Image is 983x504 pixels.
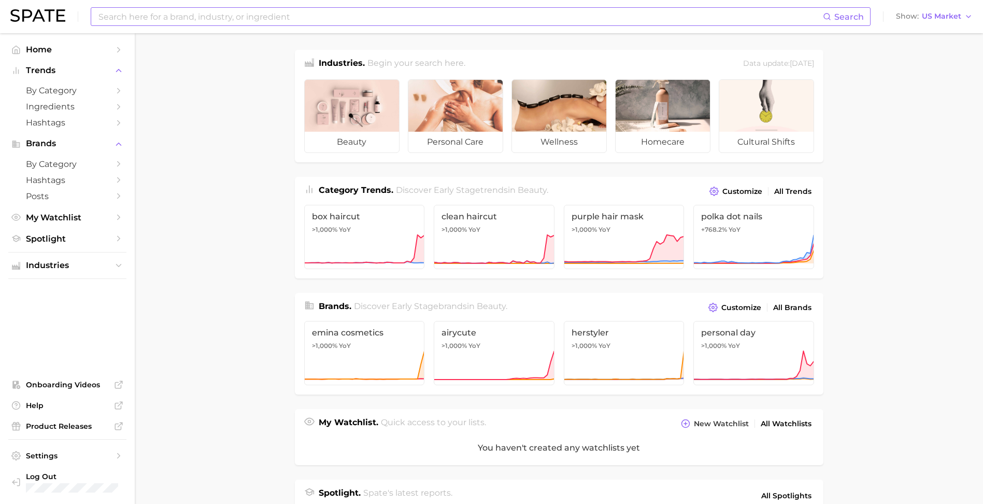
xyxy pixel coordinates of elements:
[26,86,109,95] span: by Category
[616,132,710,152] span: homecare
[304,321,425,385] a: emina cosmetics>1,000% YoY
[26,213,109,222] span: My Watchlist
[477,301,506,311] span: beauty
[434,321,554,385] a: airycute>1,000% YoY
[694,419,749,428] span: New Watchlist
[8,115,126,131] a: Hashtags
[468,342,480,350] span: YoY
[728,342,740,350] span: YoY
[434,205,554,269] a: clean haircut>1,000% YoY
[729,226,740,234] span: YoY
[8,156,126,172] a: by Category
[319,57,365,71] h1: Industries.
[743,57,814,71] div: Data update: [DATE]
[396,185,548,195] span: Discover Early Stage trends in .
[706,300,763,315] button: Customize
[615,79,710,153] a: homecare
[304,205,425,269] a: box haircut>1,000% YoY
[26,159,109,169] span: by Category
[26,191,109,201] span: Posts
[26,118,109,128] span: Hashtags
[8,258,126,273] button: Industries
[8,377,126,393] a: Onboarding Videos
[26,45,109,54] span: Home
[564,321,685,385] a: herstyler>1,000% YoY
[305,132,399,152] span: beauty
[339,226,351,234] span: YoY
[26,139,109,148] span: Brands
[26,472,159,481] span: Log Out
[319,416,378,431] h1: My Watchlist.
[572,226,597,233] span: >1,000%
[312,212,417,221] span: box haircut
[722,187,762,196] span: Customize
[354,301,507,311] span: Discover Early Stage brands in .
[564,205,685,269] a: purple hair mask>1,000% YoY
[26,380,109,389] span: Onboarding Videos
[719,79,814,153] a: cultural shifts
[518,185,547,195] span: beauty
[10,9,65,22] img: SPATE
[312,226,337,233] span: >1,000%
[441,226,467,233] span: >1,000%
[701,212,806,221] span: polka dot nails
[319,301,351,311] span: Brands .
[26,401,109,410] span: Help
[721,303,761,312] span: Customize
[719,132,814,152] span: cultural shifts
[8,82,126,99] a: by Category
[26,261,109,270] span: Industries
[312,342,337,349] span: >1,000%
[761,489,811,502] span: All Spotlights
[8,398,126,413] a: Help
[295,431,823,465] div: You haven't created any watchlists yet
[8,231,126,247] a: Spotlight
[319,185,393,195] span: Category Trends .
[304,79,400,153] a: beauty
[367,57,465,71] h2: Begin your search here.
[8,41,126,58] a: Home
[774,187,811,196] span: All Trends
[26,102,109,111] span: Ingredients
[312,328,417,338] span: emina cosmetics
[511,79,607,153] a: wellness
[339,342,351,350] span: YoY
[772,185,814,199] a: All Trends
[26,422,109,431] span: Product Releases
[26,234,109,244] span: Spotlight
[599,226,610,234] span: YoY
[701,328,806,338] span: personal day
[408,132,503,152] span: personal care
[893,10,975,23] button: ShowUS Market
[572,212,677,221] span: purple hair mask
[896,13,919,19] span: Show
[8,136,126,151] button: Brands
[572,328,677,338] span: herstyler
[701,226,727,233] span: +768.2%
[693,321,814,385] a: personal day>1,000% YoY
[512,132,606,152] span: wellness
[8,418,126,434] a: Product Releases
[441,328,547,338] span: airycute
[26,451,109,460] span: Settings
[26,66,109,75] span: Trends
[97,8,823,25] input: Search here for a brand, industry, or ingredient
[834,12,864,22] span: Search
[922,13,961,19] span: US Market
[773,303,811,312] span: All Brands
[408,79,503,153] a: personal care
[599,342,610,350] span: YoY
[771,301,814,315] a: All Brands
[441,342,467,349] span: >1,000%
[693,205,814,269] a: polka dot nails+768.2% YoY
[468,226,480,234] span: YoY
[381,416,486,431] h2: Quick access to your lists.
[8,188,126,204] a: Posts
[8,63,126,78] button: Trends
[707,184,764,199] button: Customize
[8,209,126,226] a: My Watchlist
[8,469,126,496] a: Log out. Currently logged in with e-mail michael.manket@voyantbeauty.com.
[758,417,814,431] a: All Watchlists
[572,342,597,349] span: >1,000%
[678,416,751,431] button: New Watchlist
